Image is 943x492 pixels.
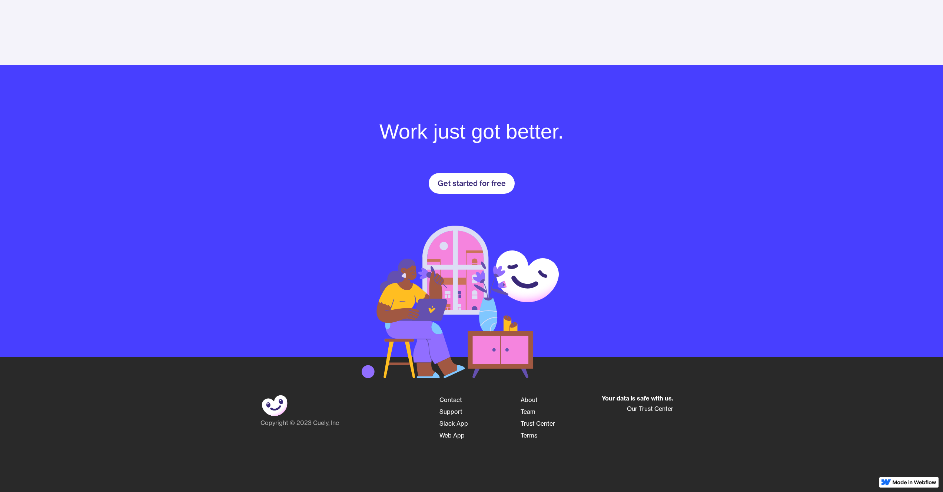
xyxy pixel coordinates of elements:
a: Web App [439,429,465,441]
a: Support [439,406,462,418]
div: Get started for free [438,179,506,188]
a: Your data is safe with us.Our Trust Center [602,394,673,415]
div: Your data is safe with us. [602,394,673,403]
h2: Work just got better. [379,120,564,143]
img: Made in Webflow [893,480,936,485]
a: Terms [521,429,537,441]
div: Copyright © 2023 Cuely, Inc [260,419,432,426]
div: Our Trust Center [602,403,673,415]
a: About [521,394,538,406]
a: Get started for free [429,173,515,194]
a: Team [521,406,535,418]
a: Slack App [439,418,468,429]
a: Trust Center [521,418,555,429]
a: Contact [439,394,462,406]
